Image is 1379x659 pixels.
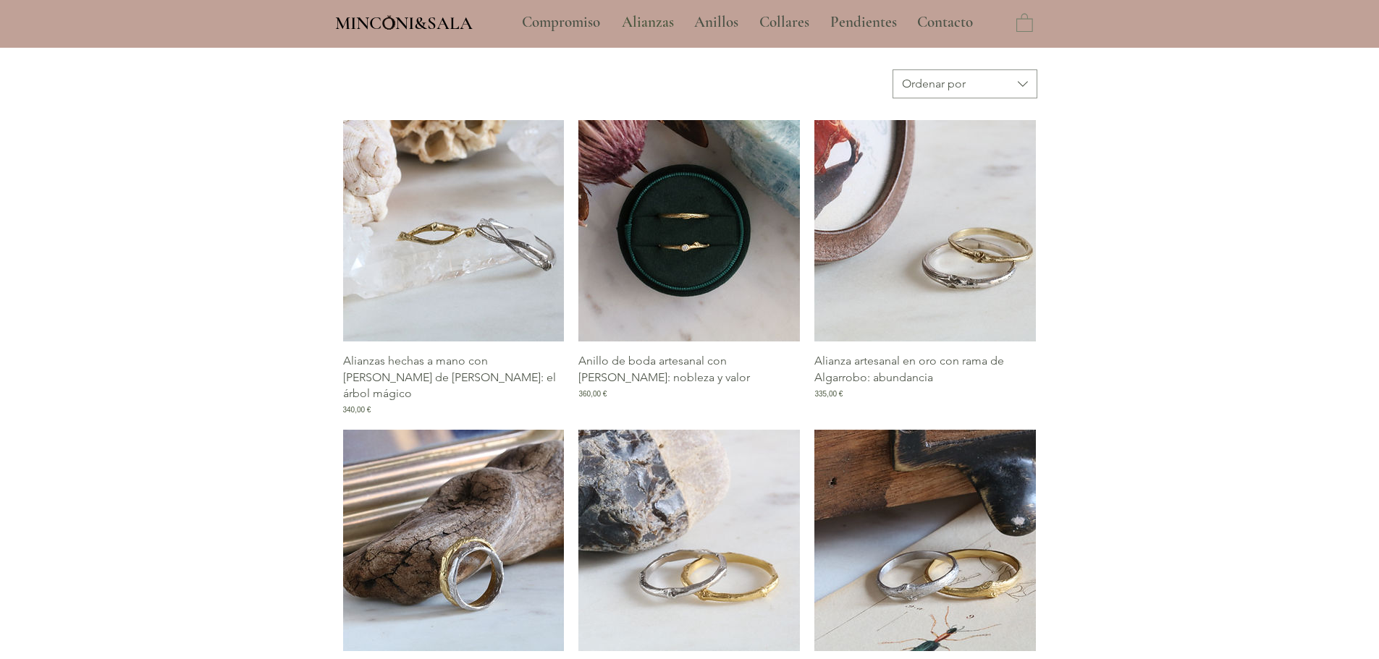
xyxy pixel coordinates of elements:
[819,4,906,41] a: Pendientes
[335,12,473,34] span: MINCONI&SALA
[343,120,565,415] div: Galería de Alianzas hechas a mano con rama de Celtis: el árbol mágico
[578,120,800,415] div: Galería de Anillo de boda artesanal con rama de Pruno: nobleza y valor
[615,4,681,41] p: Alianzas
[902,76,966,92] div: Ordenar por
[683,4,748,41] a: Anillos
[906,4,984,41] a: Contacto
[823,4,904,41] p: Pendientes
[687,4,746,41] p: Anillos
[752,4,817,41] p: Collares
[611,4,683,41] a: Alianzas
[383,15,395,30] img: Minconi Sala
[814,120,1036,415] div: Galería de Alianza artesanal en oro con rama de Algarrobo: abundancia
[515,4,607,41] p: Compromiso
[910,4,980,41] p: Contacto
[483,4,1013,41] nav: Sitio
[748,4,819,41] a: Collares
[511,4,611,41] a: Compromiso
[335,9,473,33] a: MINCONI&SALA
